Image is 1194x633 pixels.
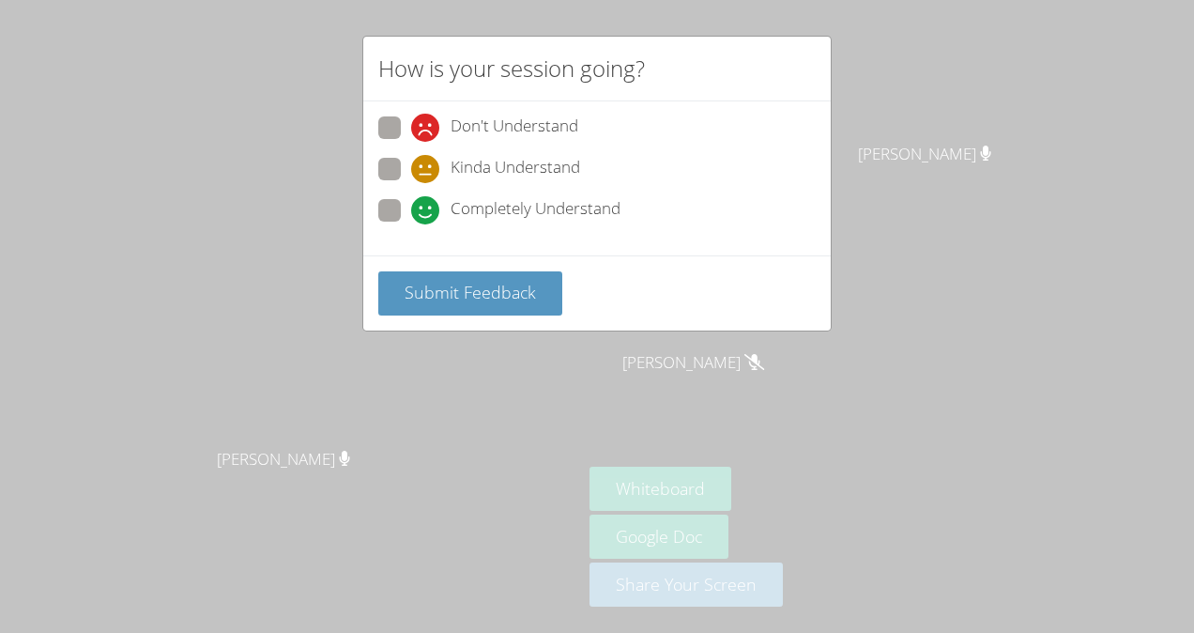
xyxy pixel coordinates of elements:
[378,52,645,85] h2: How is your session going?
[451,196,620,224] span: Completely Understand
[405,281,536,303] span: Submit Feedback
[451,114,578,142] span: Don't Understand
[451,155,580,183] span: Kinda Understand
[378,271,562,316] button: Submit Feedback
